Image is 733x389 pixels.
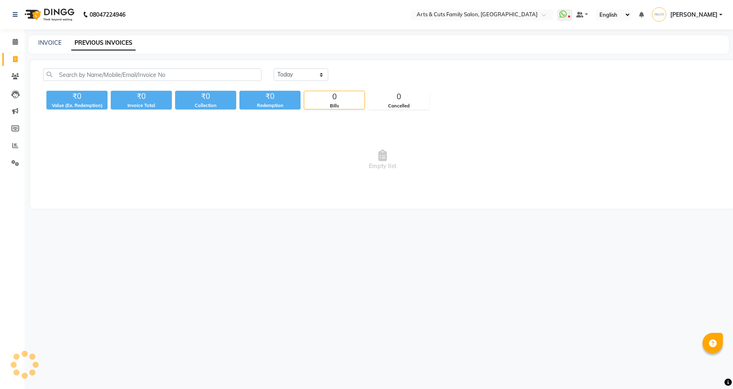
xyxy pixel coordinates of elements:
b: 08047224946 [90,3,125,26]
div: ₹0 [46,91,108,102]
div: Value (Ex. Redemption) [46,102,108,109]
div: Invoice Total [111,102,172,109]
div: Collection [175,102,236,109]
div: Redemption [239,102,301,109]
div: Bills [304,103,364,109]
input: Search by Name/Mobile/Email/Invoice No [43,68,261,81]
span: [PERSON_NAME] [670,11,718,19]
div: ₹0 [175,91,236,102]
iframe: chat widget [699,356,725,381]
div: 0 [304,91,364,103]
a: INVOICE [38,39,61,46]
div: 0 [369,91,429,103]
img: RACHANA [652,7,666,22]
img: logo [21,3,77,26]
a: PREVIOUS INVOICES [71,36,136,50]
div: ₹0 [111,91,172,102]
div: ₹0 [239,91,301,102]
div: Cancelled [369,103,429,109]
span: Empty list [43,119,722,201]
